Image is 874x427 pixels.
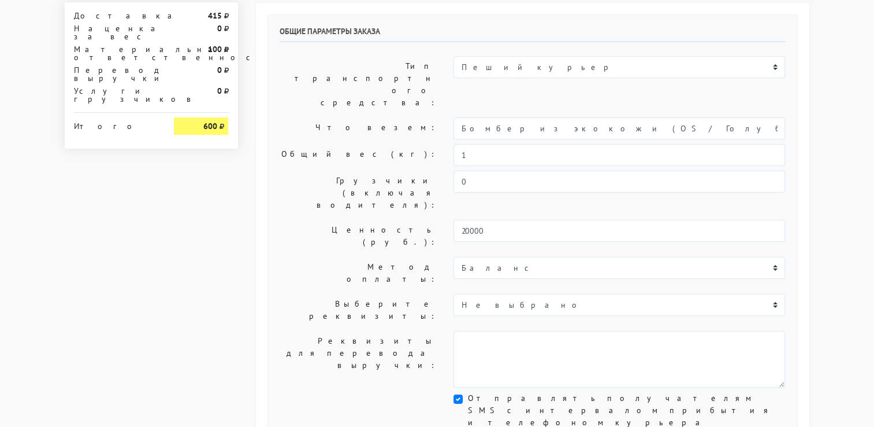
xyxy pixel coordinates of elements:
label: Выберите реквизиты: [271,294,445,326]
div: Итого [74,117,157,130]
label: Реквизиты для перевода выручки: [271,331,445,388]
div: Доставка [65,12,166,20]
div: Услуги грузчиков [65,87,166,103]
strong: 600 [203,121,217,131]
label: Тип транспортного средства: [271,56,445,113]
h6: Общие параметры заказа [280,27,786,42]
div: Наценка за вес [65,24,166,41]
div: Материальная ответственность [65,45,166,61]
label: Общий вес (кг): [271,144,445,166]
strong: 100 [207,44,221,54]
label: Грузчики (включая водителя): [271,171,445,215]
label: Ценность (руб.): [271,220,445,252]
label: Метод оплаты: [271,257,445,289]
strong: 0 [217,23,221,34]
strong: 0 [217,65,221,75]
strong: 415 [207,10,221,21]
strong: 0 [217,86,221,96]
div: Перевод выручки [65,66,166,82]
label: Что везем: [271,117,445,139]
